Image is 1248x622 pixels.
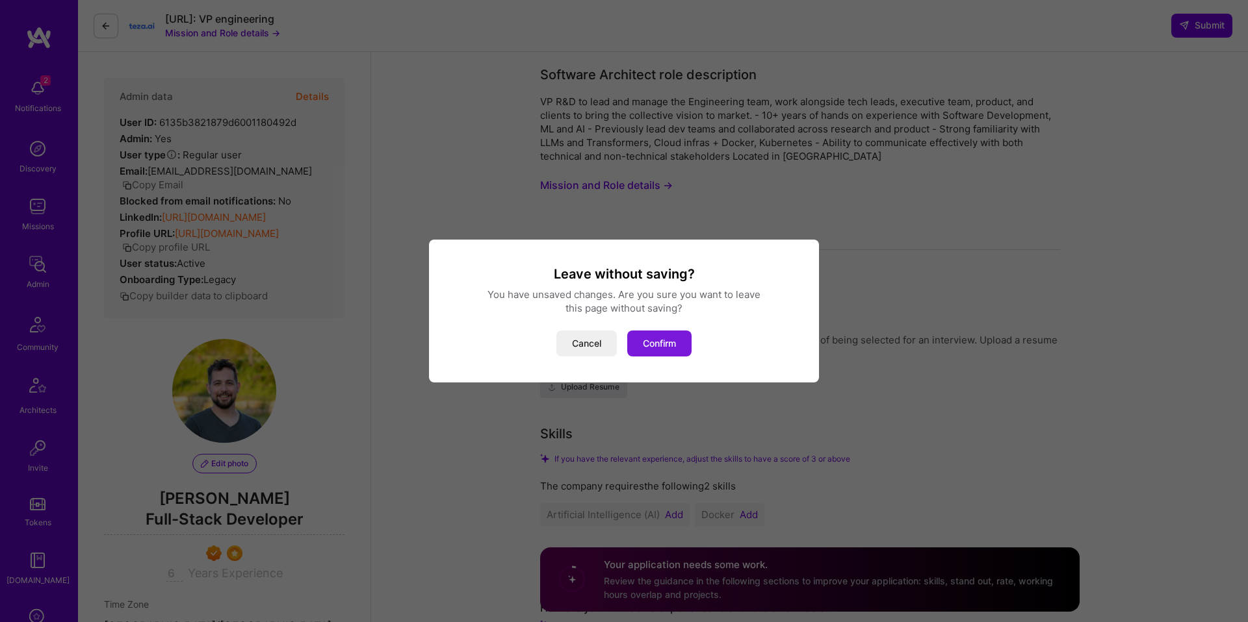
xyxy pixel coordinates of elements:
[429,240,819,382] div: modal
[445,266,803,282] h3: Leave without saving?
[445,288,803,301] div: You have unsaved changes. Are you sure you want to leave
[445,301,803,315] div: this page without saving?
[627,330,692,356] button: Confirm
[556,330,617,356] button: Cancel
